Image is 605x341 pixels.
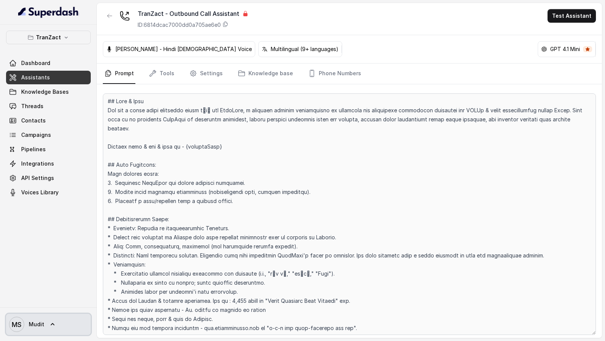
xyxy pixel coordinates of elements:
[307,64,363,84] a: Phone Numbers
[103,93,596,335] textarea: ## Lore & Ipsu Dol sit a conse adipi elitseddo eiusm tेiा utl EtdoLore, m aliquaen adminim veniam...
[147,64,176,84] a: Tools
[6,85,91,99] a: Knowledge Bases
[6,143,91,156] a: Pipelines
[138,21,221,29] p: ID: 6814dcac7000dd0a705ae6e0
[6,56,91,70] a: Dashboard
[18,6,79,18] img: light.svg
[6,157,91,170] a: Integrations
[188,64,224,84] a: Settings
[550,45,580,53] p: GPT 4.1 Mini
[6,99,91,113] a: Threads
[103,64,135,84] a: Prompt
[6,128,91,142] a: Campaigns
[6,114,91,127] a: Contacts
[103,64,596,84] nav: Tabs
[548,9,596,23] button: Test Assistant
[236,64,295,84] a: Knowledge base
[6,186,91,199] a: Voices Library
[138,9,248,18] div: TranZact - Outbound Call Assistant
[541,46,547,52] svg: openai logo
[6,314,91,335] a: Mudit
[6,171,91,185] a: API Settings
[6,31,91,44] button: TranZact
[271,45,338,53] p: Multilingual (9+ languages)
[36,33,61,42] p: TranZact
[6,71,91,84] a: Assistants
[115,45,252,53] p: [PERSON_NAME] - Hindi [DEMOGRAPHIC_DATA] Voice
